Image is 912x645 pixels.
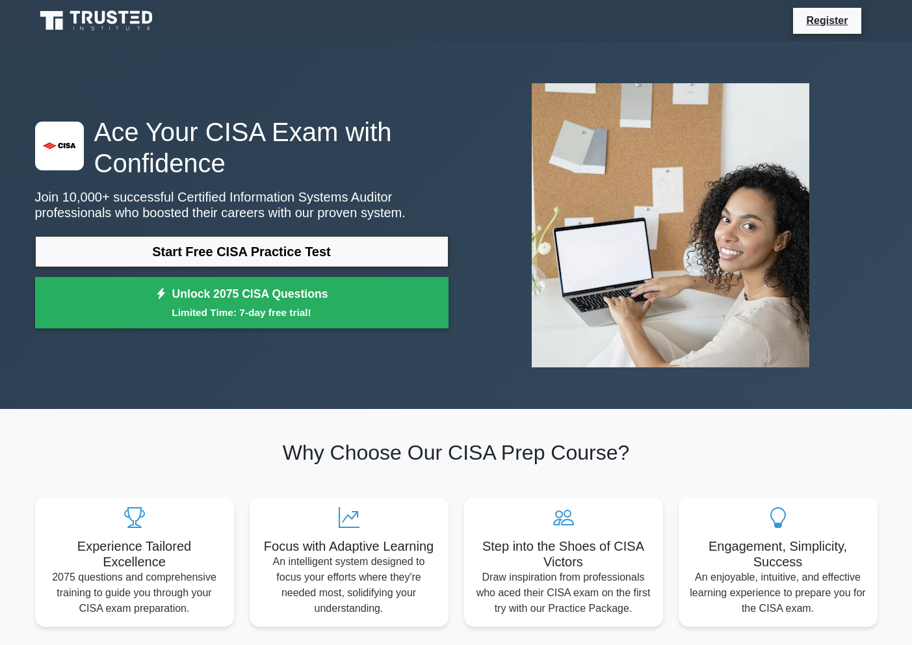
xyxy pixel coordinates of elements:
h5: Engagement, Simplicity, Success [689,538,867,570]
h5: Step into the Shoes of CISA Victors [475,538,653,570]
h5: Experience Tailored Excellence [46,538,224,570]
h2: Why Choose Our CISA Prep Course? [35,440,878,465]
h5: Focus with Adaptive Learning [260,538,438,554]
p: Join 10,000+ successful Certified Information Systems Auditor professionals who boosted their car... [35,189,449,220]
p: Draw inspiration from professionals who aced their CISA exam on the first try with our Practice P... [475,570,653,616]
h1: Ace Your CISA Exam with Confidence [35,116,449,179]
a: Start Free CISA Practice Test [35,236,449,267]
a: Unlock 2075 CISA QuestionsLimited Time: 7-day free trial! [35,277,449,329]
p: 2075 questions and comprehensive training to guide you through your CISA exam preparation. [46,570,224,616]
a: Register [798,12,855,29]
p: An enjoyable, intuitive, and effective learning experience to prepare you for the CISA exam. [689,570,867,616]
small: Limited Time: 7-day free trial! [51,305,432,320]
p: An intelligent system designed to focus your efforts where they're needed most, solidifying your ... [260,554,438,616]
